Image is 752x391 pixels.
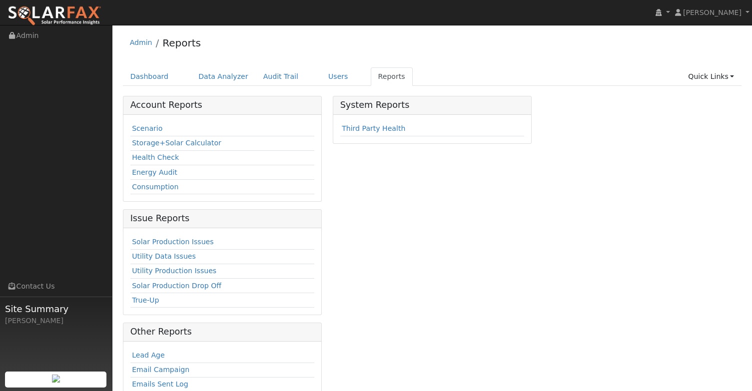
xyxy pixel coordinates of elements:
[132,296,159,304] a: True-Up
[123,67,176,86] a: Dashboard
[132,252,196,260] a: Utility Data Issues
[5,302,107,316] span: Site Summary
[371,67,413,86] a: Reports
[132,267,216,275] a: Utility Production Issues
[256,67,306,86] a: Audit Trail
[681,67,742,86] a: Quick Links
[132,282,221,290] a: Solar Production Drop Off
[132,153,179,161] a: Health Check
[132,139,221,147] a: Storage+Solar Calculator
[321,67,356,86] a: Users
[130,213,315,224] h5: Issue Reports
[191,67,256,86] a: Data Analyzer
[132,238,213,246] a: Solar Production Issues
[132,124,162,132] a: Scenario
[132,380,188,388] a: Emails Sent Log
[130,38,152,46] a: Admin
[130,327,315,337] h5: Other Reports
[132,351,165,359] a: Lead Age
[7,5,101,26] img: SolarFax
[342,124,405,132] a: Third Party Health
[52,375,60,383] img: retrieve
[162,37,201,49] a: Reports
[340,100,525,110] h5: System Reports
[132,183,178,191] a: Consumption
[130,100,315,110] h5: Account Reports
[132,168,177,176] a: Energy Audit
[132,366,189,374] a: Email Campaign
[683,8,742,16] span: [PERSON_NAME]
[5,316,107,326] div: [PERSON_NAME]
